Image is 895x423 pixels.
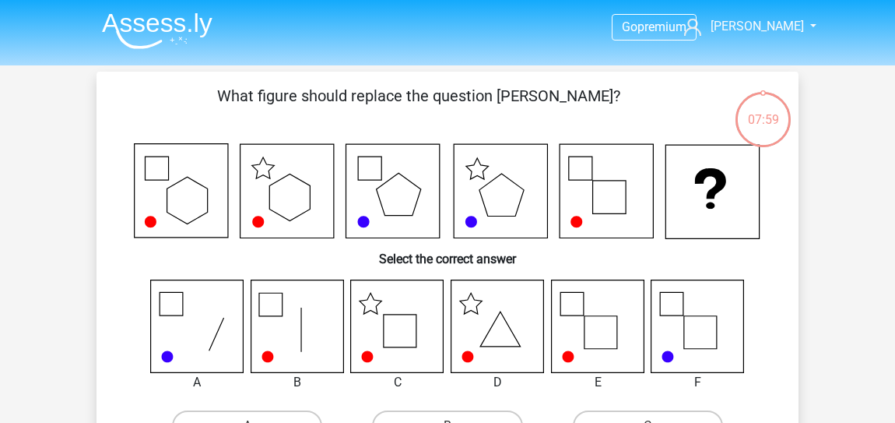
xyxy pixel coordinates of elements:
[678,17,805,36] a: [PERSON_NAME]
[622,19,637,34] span: Go
[239,373,356,392] div: B
[439,373,556,392] div: D
[639,373,756,392] div: F
[612,16,696,37] a: Gopremium
[121,84,715,131] p: What figure should replace the question [PERSON_NAME]?
[734,90,792,129] div: 07:59
[339,373,456,392] div: C
[139,373,256,392] div: A
[539,373,657,392] div: E
[121,239,774,266] h6: Select the correct answer
[637,19,686,34] span: premium
[711,19,804,33] span: [PERSON_NAME]
[102,12,212,49] img: Assessly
